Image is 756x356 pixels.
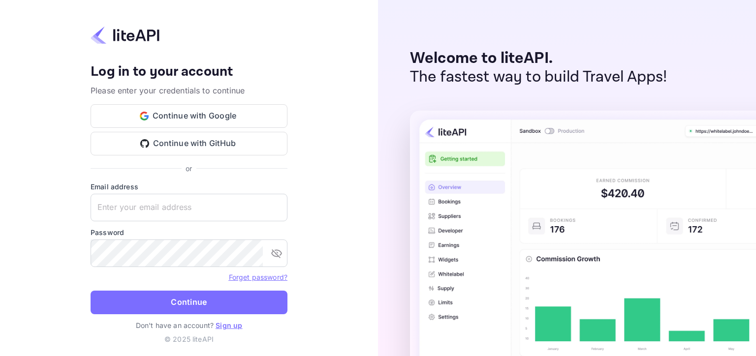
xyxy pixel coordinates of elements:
button: Continue with Google [91,104,287,128]
h4: Log in to your account [91,63,287,81]
button: Continue with GitHub [91,132,287,155]
button: Continue [91,291,287,314]
p: © 2025 liteAPI [164,334,214,344]
button: toggle password visibility [267,243,286,263]
a: Forget password? [229,272,287,282]
p: or [186,163,192,174]
a: Forget password? [229,273,287,281]
a: Sign up [216,321,242,329]
p: Welcome to liteAPI. [410,49,667,68]
label: Password [91,227,287,237]
p: The fastest way to build Travel Apps! [410,68,667,87]
p: Please enter your credentials to continue [91,85,287,96]
label: Email address [91,181,287,192]
input: Enter your email address [91,194,287,221]
img: liteapi [91,26,159,45]
p: Don't have an account? [91,320,287,330]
